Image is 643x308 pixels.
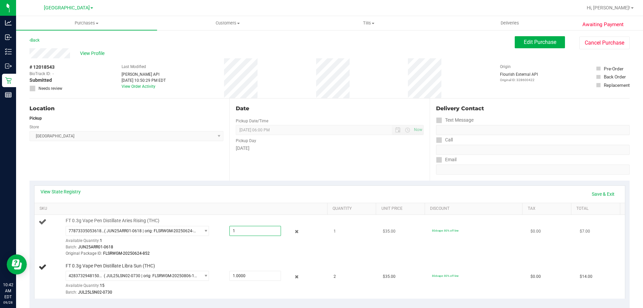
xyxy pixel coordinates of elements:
span: 1 [100,238,102,243]
div: Location [29,105,223,113]
span: BioTrack ID: [29,71,51,77]
span: 2 [334,273,336,280]
span: # 12018543 [29,64,55,71]
span: Submitted [29,77,52,84]
span: $35.00 [383,228,396,235]
span: $0.00 [530,228,541,235]
div: Delivery Contact [436,105,630,113]
label: Store [29,124,39,130]
inline-svg: Reports [5,91,12,98]
span: 1 [334,228,336,235]
a: Purchases [16,16,157,30]
span: Tills [298,20,439,26]
inline-svg: Outbound [5,63,12,69]
span: JUN25ARR01-0618 [78,245,113,249]
a: View State Registry [41,188,81,195]
span: 4283732948150779 [69,273,104,278]
label: Text Message [436,115,474,125]
a: Deliveries [439,16,580,30]
iframe: Resource center [7,254,27,274]
inline-svg: Analytics [5,19,12,26]
label: Origin [500,64,511,70]
span: ( JUN25ARR01-0618 | orig: FLSRWGM-20250624-852 ) [104,229,198,233]
span: [GEOGRAPHIC_DATA] [44,5,90,11]
a: Total [576,206,617,211]
a: Back [29,38,40,43]
p: 10:42 AM EDT [3,282,13,300]
span: Awaiting Payment [582,21,624,28]
input: 1.0000 [230,271,281,281]
span: select [200,226,208,236]
span: Needs review [39,85,62,91]
span: JUL25LSN02-0730 [78,290,112,295]
span: $35.00 [383,273,396,280]
span: Original Package ID: [66,251,102,256]
span: $14.00 [580,273,592,280]
a: Tax [528,206,569,211]
button: Cancel Purchase [579,37,630,49]
span: FT 0.3g Vape Pen Distillate Libra Sun (THC) [66,263,155,269]
button: Edit Purchase [515,36,565,48]
span: ( JUL25LSN02-0730 | orig: FLSRWGM-20250806-1174 ) [104,273,198,278]
span: 15 [100,283,104,288]
span: 80dvape: 80% off line [432,274,458,278]
input: Format: (999) 999-9999 [436,145,630,155]
inline-svg: Retail [5,77,12,84]
strong: Pickup [29,116,42,121]
span: 7787333505361838 [69,229,104,233]
span: - [53,71,54,77]
span: Customers [157,20,298,26]
a: Customers [157,16,298,30]
div: Replacement [604,82,630,88]
div: Available Quantity: [66,281,216,294]
p: 09/28 [3,300,13,305]
span: $7.00 [580,228,590,235]
label: Pickup Date/Time [236,118,268,124]
a: SKU [40,206,325,211]
div: [PERSON_NAME] API [122,71,166,77]
div: Date [236,105,423,113]
div: [DATE] 10:50:29 PM EDT [122,77,166,83]
a: Unit Price [381,206,422,211]
label: Pickup Day [236,138,256,144]
a: Quantity [333,206,373,211]
a: View Order Activity [122,84,155,89]
span: FLSRWGM-20250624-852 [103,251,150,256]
label: Last Modified [122,64,146,70]
span: Batch: [66,245,77,249]
div: [DATE] [236,145,423,152]
span: Batch: [66,290,77,295]
span: $0.00 [530,273,541,280]
a: Tills [298,16,439,30]
p: Original ID: 328600422 [500,77,538,82]
span: Edit Purchase [524,39,556,45]
span: View Profile [80,50,107,57]
a: Save & Exit [587,188,619,200]
label: Email [436,155,456,165]
span: select [200,271,208,281]
inline-svg: Inbound [5,34,12,41]
span: Deliveries [492,20,528,26]
div: Available Quantity: [66,236,216,249]
span: Purchases [16,20,157,26]
div: Flourish External API [500,71,538,82]
div: Pre-Order [604,65,624,72]
input: Format: (999) 999-9999 [436,125,630,135]
label: Call [436,135,453,145]
inline-svg: Inventory [5,48,12,55]
div: Back Order [604,73,626,80]
a: Discount [430,206,520,211]
span: 80dvape: 80% off line [432,229,458,232]
span: FT 0.3g Vape Pen Distillate Aries Rising (THC) [66,218,159,224]
span: Hi, [PERSON_NAME]! [587,5,630,10]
